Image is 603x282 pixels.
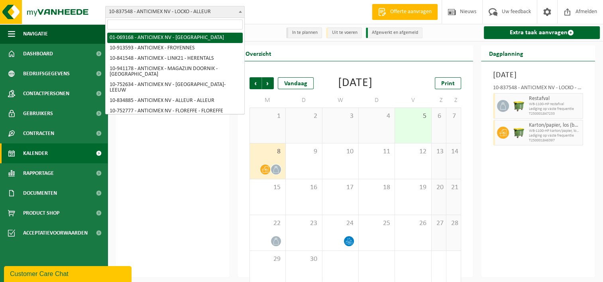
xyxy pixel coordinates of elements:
[450,219,457,228] span: 28
[359,93,395,108] td: D
[4,264,133,282] iframe: chat widget
[326,219,354,228] span: 24
[23,24,48,44] span: Navigatie
[278,77,314,89] div: Vandaag
[290,183,318,192] span: 16
[326,147,354,156] span: 10
[326,183,354,192] span: 17
[363,219,391,228] span: 25
[363,183,391,192] span: 18
[529,129,581,133] span: WB-1100-HP karton/papier, los (bedrijven)
[262,77,274,89] span: Volgende
[399,183,427,192] span: 19
[399,112,427,121] span: 5
[493,69,583,81] h3: [DATE]
[388,8,434,16] span: Offerte aanvragen
[441,80,455,87] span: Print
[326,112,354,121] span: 3
[286,27,322,38] li: In te plannen
[23,163,54,183] span: Rapportage
[529,133,581,138] span: Lediging op vaste frequentie
[290,255,318,264] span: 30
[395,93,431,108] td: V
[107,64,243,80] li: 10-941178 - ANTICIMEX - MAGAZIJN DOORNIK - [GEOGRAPHIC_DATA]
[529,122,581,129] span: Karton/papier, los (bedrijven)
[249,93,286,108] td: M
[338,77,373,89] div: [DATE]
[372,4,438,20] a: Offerte aanvragen
[286,93,322,108] td: D
[450,147,457,156] span: 14
[23,143,48,163] span: Kalender
[436,183,442,192] span: 20
[436,147,442,156] span: 13
[290,112,318,121] span: 2
[436,112,442,121] span: 6
[432,93,446,108] td: Z
[254,183,281,192] span: 15
[23,84,69,104] span: Contactpersonen
[254,147,281,156] span: 8
[23,104,53,123] span: Gebruikers
[322,93,359,108] td: W
[254,112,281,121] span: 1
[493,85,583,93] div: 10-837548 - ANTICIMEX NV - LOCKO - ALLEUR
[529,107,581,112] span: Lediging op vaste frequentie
[366,27,422,38] li: Afgewerkt en afgemeld
[529,102,581,107] span: WB-1100-HP restafval
[107,53,243,64] li: 10-841548 - ANTICIMEX - LINK21 - HERENTALS
[107,33,243,43] li: 01-069168 - ANTICIMEX NV - [GEOGRAPHIC_DATA]
[484,26,600,39] a: Extra taak aanvragen
[450,112,457,121] span: 7
[254,219,281,228] span: 22
[399,219,427,228] span: 26
[106,6,244,18] span: 10-837548 - ANTICIMEX NV - LOCKO - ALLEUR
[436,219,442,228] span: 27
[23,183,57,203] span: Documenten
[254,255,281,264] span: 29
[513,100,525,112] img: WB-1100-HPE-GN-50
[363,147,391,156] span: 11
[529,138,581,143] span: T250001846397
[529,96,581,102] span: Restafval
[23,123,54,143] span: Contracten
[249,77,261,89] span: Vorige
[481,45,531,61] h2: Dagplanning
[107,43,243,53] li: 10-913593 - ANTICIMEX - FROYENNES
[290,219,318,228] span: 23
[23,203,59,223] span: Product Shop
[363,112,391,121] span: 4
[446,93,461,108] td: Z
[23,44,53,64] span: Dashboard
[238,45,279,61] h2: Overzicht
[23,223,88,243] span: Acceptatievoorwaarden
[107,96,243,106] li: 10-834885 - ANTICIMEX NV - ALLEUR - ALLEUR
[529,112,581,116] span: T250001847233
[23,64,70,84] span: Bedrijfsgegevens
[399,147,427,156] span: 12
[326,27,362,38] li: Uit te voeren
[435,77,461,89] a: Print
[290,147,318,156] span: 9
[105,6,245,18] span: 10-837548 - ANTICIMEX NV - LOCKO - ALLEUR
[450,183,457,192] span: 21
[107,106,243,116] li: 10-752777 - ANTICIMEX NV - FLOREFFE - FLOREFFE
[107,80,243,96] li: 10-752634 - ANTICIMEX NV - [GEOGRAPHIC_DATA]-LEEUW
[513,127,525,139] img: WB-1100-HPE-GN-50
